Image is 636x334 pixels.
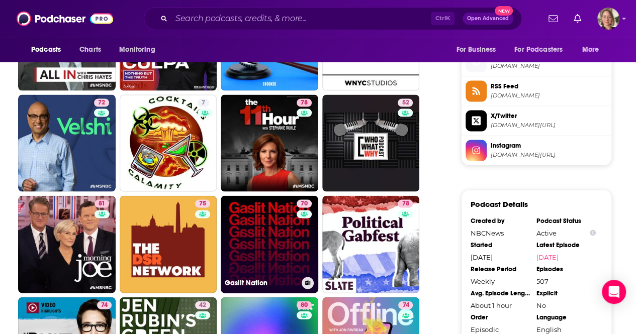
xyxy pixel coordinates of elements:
a: 52 [322,94,420,192]
div: Episodic [471,325,530,333]
span: Instagram [491,141,607,150]
img: Podchaser - Follow, Share and Rate Podcasts [17,9,113,28]
a: 78 [297,98,312,106]
div: About 1 hour [471,301,530,309]
span: 81 [99,198,105,208]
button: open menu [508,40,577,59]
a: 80 [297,301,312,309]
span: X/Twitter [491,111,607,120]
div: Order [471,313,530,321]
a: X/Twitter[DOMAIN_NAME][URL] [466,110,607,131]
span: Logged in as AriFortierPr [597,8,619,30]
div: Episodes [536,265,596,273]
a: 74 [97,301,112,309]
a: 78 [398,199,413,207]
span: 72 [98,97,105,107]
div: Started [471,241,530,249]
a: Show notifications dropdown [570,10,585,27]
span: 7 [202,97,205,107]
a: 70Gaslit Nation [221,195,318,293]
div: Explicit [536,289,596,297]
span: 42 [199,300,206,310]
div: Search podcasts, credits, & more... [144,7,522,30]
input: Search podcasts, credits, & more... [171,11,431,27]
h3: Gaslit Nation [225,278,298,287]
div: [DATE] [471,253,530,261]
a: RSS Feed[DOMAIN_NAME] [466,80,607,101]
span: Open Advanced [467,16,509,21]
span: 78 [402,198,409,208]
span: twitter.com/chrislhayes [491,121,607,129]
div: No [536,301,596,309]
button: Show Info [590,229,596,237]
div: Active [536,229,596,237]
span: Monitoring [119,43,155,57]
span: instagram.com/p [491,151,607,158]
a: 78 [322,195,420,293]
button: Open AdvancedNew [463,13,513,25]
a: 70 [297,199,312,207]
a: 74 [398,301,413,309]
div: Weekly [471,277,530,285]
button: open menu [575,40,612,59]
span: 52 [402,97,409,107]
button: open menu [449,40,508,59]
a: 72 [18,94,116,192]
a: 7 [198,98,209,106]
button: open menu [112,40,168,59]
div: Language [536,313,596,321]
a: 72 [94,98,109,106]
button: open menu [24,40,74,59]
a: 75 [195,199,210,207]
a: 52 [398,98,413,106]
span: For Business [456,43,496,57]
span: 74 [101,300,108,310]
span: podcastfeeds.nbcnews.com [491,91,607,99]
span: Podcasts [31,43,61,57]
span: 70 [301,198,308,208]
a: 75 [120,195,217,293]
span: RSS Feed [491,81,607,90]
span: New [495,6,513,16]
a: Show notifications dropdown [544,10,562,27]
a: 81 [18,195,116,293]
span: Charts [79,43,101,57]
div: Avg. Episode Length [471,289,530,297]
div: English [536,325,596,333]
a: 81 [95,199,109,207]
h3: Podcast Details [471,199,528,208]
div: 507 [536,277,596,285]
span: 75 [199,198,206,208]
span: 78 [301,97,308,107]
a: Instagram[DOMAIN_NAME][URL] [466,140,607,161]
span: 80 [301,300,308,310]
div: Podcast Status [536,216,596,225]
a: 42 [195,301,210,309]
a: 78 [221,94,318,192]
span: nbcnews.com [491,62,607,69]
a: Charts [73,40,107,59]
a: [DATE] [536,253,596,261]
span: For Podcasters [514,43,563,57]
span: 74 [402,300,409,310]
button: Show profile menu [597,8,619,30]
img: User Profile [597,8,619,30]
div: Latest Episode [536,241,596,249]
span: Ctrl K [431,12,455,25]
a: 7 [120,94,217,192]
div: Open Intercom Messenger [602,280,626,304]
div: Created by [471,216,530,225]
div: NBCNews [471,229,530,237]
div: Release Period [471,265,530,273]
span: More [582,43,599,57]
